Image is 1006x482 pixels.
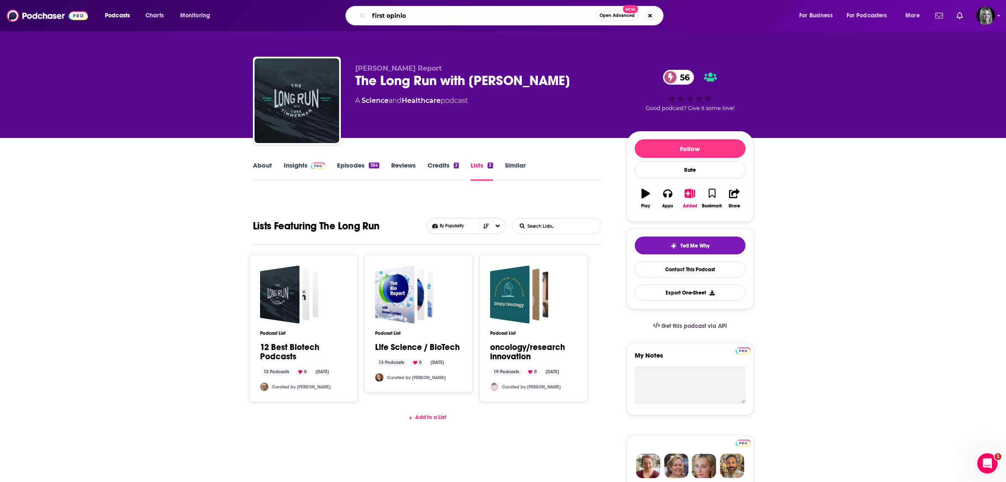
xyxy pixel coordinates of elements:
[502,384,561,390] a: Curated by [PERSON_NAME]
[272,384,331,390] a: Curated by [PERSON_NAME]
[635,139,746,158] button: Follow
[402,96,441,105] a: Healthcare
[427,359,447,366] div: [DATE]
[657,183,679,214] button: Apps
[905,10,920,22] span: More
[799,10,833,22] span: For Business
[636,454,661,478] img: Sydney Profile
[720,454,744,478] img: Jon Profile
[600,14,635,18] span: Open Advanced
[369,9,596,22] input: Search podcasts, credits, & more...
[635,351,746,366] label: My Notes
[623,5,638,13] span: New
[627,64,754,117] div: 56Good podcast? Give it some love!
[490,331,577,336] h3: Podcast List
[635,183,657,214] button: Play
[664,454,688,478] img: Barbara Profile
[99,9,141,22] button: open menu
[375,343,460,352] a: Life Science / BioTech
[662,204,673,209] div: Apps
[440,223,494,229] span: By Popularity
[995,453,1001,460] span: 1
[375,331,462,336] h3: Podcast List
[641,204,650,209] div: Play
[140,9,169,22] a: Charts
[355,64,442,72] span: [PERSON_NAME] Report
[736,438,751,446] a: Pro website
[672,70,694,85] span: 56
[337,161,379,181] a: Episodes184
[490,265,548,324] a: oncology/research innovation
[542,368,562,376] div: [DATE]
[369,163,379,168] div: 184
[355,96,468,106] div: A podcast
[793,9,843,22] button: open menu
[646,316,734,336] a: Get this podcast via API
[362,96,389,105] a: Science
[7,8,88,24] img: Podchaser - Follow, Share and Rate Podcasts
[899,9,930,22] button: open menu
[702,204,722,209] div: Bookmark
[260,265,318,324] a: 12 Best Biotech Podcasts
[635,161,746,179] div: Rate
[180,10,210,22] span: Monitoring
[736,347,751,354] img: Podchaser Pro
[736,346,751,354] a: Pro website
[847,10,887,22] span: For Podcasters
[387,375,446,380] a: Curated by [PERSON_NAME]
[375,265,433,324] a: Life Science / BioTech
[953,8,966,23] a: Show notifications dropdown
[260,343,347,361] a: 12 Best Biotech Podcasts
[253,414,602,421] div: Add to a List
[680,242,710,249] span: Tell Me Why
[471,161,493,181] a: Lists3
[260,368,293,376] div: 12 Podcasts
[683,204,697,209] div: Added
[295,368,310,376] div: 0
[389,96,402,105] span: and
[977,453,998,474] iframe: Intercom live chat
[932,8,946,23] a: Show notifications dropdown
[525,368,540,376] div: 0
[260,331,347,336] h3: Podcast List
[635,261,746,278] a: Contact This Podcast
[427,218,505,234] button: Choose List sort
[661,322,727,330] span: Get this podcast via API
[410,359,425,366] div: 0
[635,284,746,301] button: Export One-Sheet
[663,70,694,85] a: 56
[105,10,130,22] span: Podcasts
[253,161,272,181] a: About
[976,6,995,25] button: Show profile menu
[976,6,995,25] span: Logged in as katie52574
[841,9,899,22] button: open menu
[679,183,701,214] button: Added
[646,105,735,111] span: Good podcast? Give it some love!
[375,373,384,382] img: Nicole_Violet_Podchaser
[255,58,339,143] img: The Long Run with Luke Timmerman
[490,383,499,391] img: hoffmacv
[692,454,716,478] img: Jules Profile
[454,163,459,168] div: 2
[375,359,408,366] div: 13 Podcasts
[723,183,745,214] button: Share
[729,204,740,209] div: Share
[174,9,221,22] button: open menu
[428,161,459,181] a: Credits2
[490,368,523,376] div: 19 Podcasts
[635,237,746,254] button: tell me why sparkleTell Me Why
[701,183,723,214] button: Bookmark
[145,10,164,22] span: Charts
[505,161,526,181] a: Similar
[260,383,269,391] img: RadBrad
[976,6,995,25] img: User Profile
[311,163,326,169] img: Podchaser Pro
